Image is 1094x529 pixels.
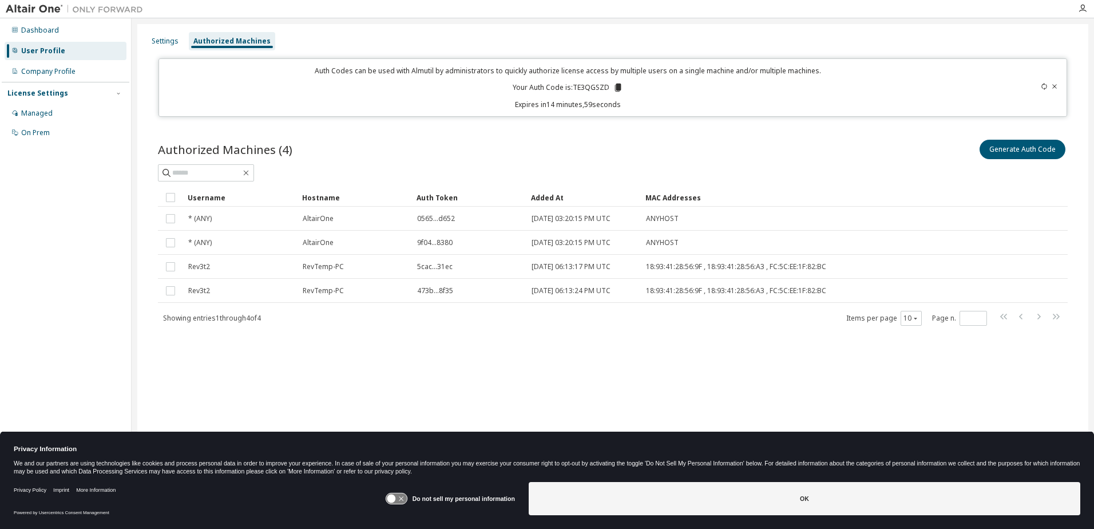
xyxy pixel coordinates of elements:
span: * (ANY) [188,214,212,223]
span: 0565...d652 [417,214,455,223]
button: Generate Auth Code [980,140,1065,159]
span: RevTemp-PC [303,262,344,271]
span: AltairOne [303,238,334,247]
span: ANYHOST [646,214,679,223]
div: Added At [531,188,636,207]
span: 473b...8f35 [417,286,453,295]
span: ANYHOST [646,238,679,247]
span: 9f04...8380 [417,238,453,247]
div: Hostname [302,188,407,207]
span: Items per page [846,311,922,326]
span: Rev3t2 [188,262,210,271]
span: [DATE] 03:20:15 PM UTC [532,238,611,247]
span: Rev3t2 [188,286,210,295]
div: Authorized Machines [193,37,271,46]
p: Expires in 14 minutes, 59 seconds [166,100,971,109]
span: Authorized Machines (4) [158,141,292,157]
div: Managed [21,109,53,118]
span: Showing entries 1 through 4 of 4 [163,313,261,323]
span: Page n. [932,311,987,326]
span: 5cac...31ec [417,262,453,271]
div: MAC Addresses [645,188,948,207]
div: License Settings [7,89,68,98]
button: 10 [903,314,919,323]
span: [DATE] 06:13:24 PM UTC [532,286,611,295]
div: Settings [152,37,179,46]
span: 18:93:41:28:56:9F , 18:93:41:28:56:A3 , FC:5C:EE:1F:82:BC [646,262,826,271]
div: On Prem [21,128,50,137]
span: RevTemp-PC [303,286,344,295]
span: 18:93:41:28:56:9F , 18:93:41:28:56:A3 , FC:5C:EE:1F:82:BC [646,286,826,295]
div: Dashboard [21,26,59,35]
span: [DATE] 03:20:15 PM UTC [532,214,611,223]
span: AltairOne [303,214,334,223]
p: Your Auth Code is: TE3QGSZD [513,82,623,93]
div: Username [188,188,293,207]
div: User Profile [21,46,65,56]
div: Company Profile [21,67,76,76]
img: Altair One [6,3,149,15]
span: [DATE] 06:13:17 PM UTC [532,262,611,271]
span: * (ANY) [188,238,212,247]
div: Auth Token [417,188,522,207]
p: Auth Codes can be used with Almutil by administrators to quickly authorize license access by mult... [166,66,971,76]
